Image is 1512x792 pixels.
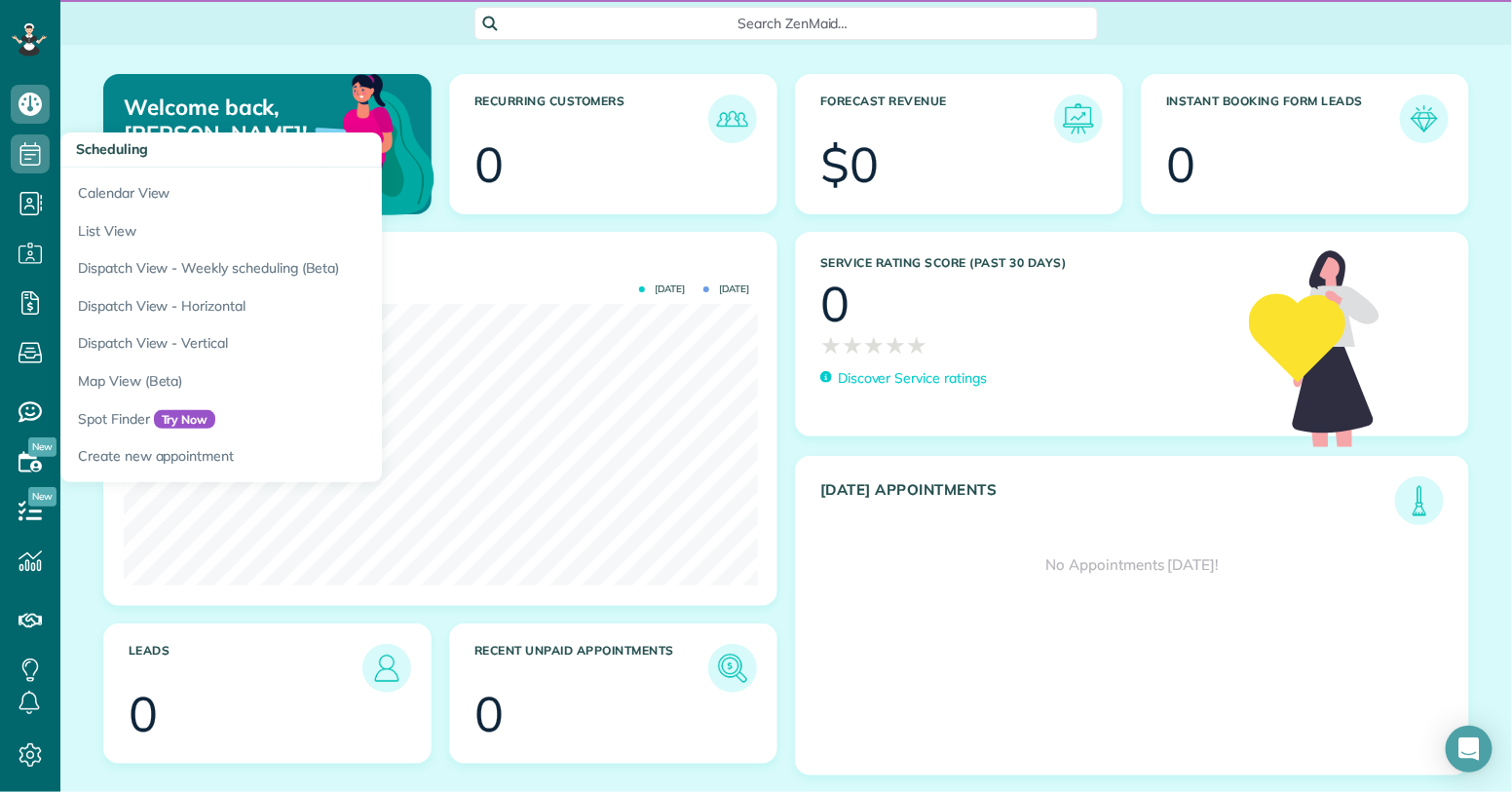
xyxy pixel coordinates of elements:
img: icon_forecast_revenue-8c13a41c7ed35a8dcfafea3cbb826a0462acb37728057bba2d056411b612bbbe.png [1059,99,1098,138]
h3: Recurring Customers [474,94,708,143]
img: icon_todays_appointments-901f7ab196bb0bea1936b74009e4eb5ffbc2d2711fa7634e0d609ed5ef32b18b.png [1400,481,1439,520]
div: Open Intercom Messenger [1446,726,1493,773]
div: No Appointments [DATE]! [796,525,1468,605]
img: icon_leads-1bed01f49abd5b7fead27621c3d59655bb73ed531f8eeb49469d10e621d6b896.png [367,649,406,688]
span: [DATE] [639,284,685,294]
span: Try Now [154,410,216,430]
span: [DATE] [703,284,749,294]
span: ★ [885,328,906,362]
img: icon_form_leads-04211a6a04a5b2264e4ee56bc0799ec3eb69b7e499cbb523a139df1d13a81ae0.png [1405,99,1444,138]
h3: Forecast Revenue [820,94,1054,143]
p: Welcome back, [PERSON_NAME]! [124,94,325,146]
span: New [28,487,57,507]
span: ★ [906,328,927,362]
div: 0 [474,690,504,738]
a: Map View (Beta) [60,362,548,400]
a: Dispatch View - Weekly scheduling (Beta) [60,249,548,287]
span: Scheduling [76,140,148,158]
a: Calendar View [60,168,548,212]
a: Create new appointment [60,437,548,482]
div: $0 [820,140,879,189]
a: Discover Service ratings [820,368,987,389]
a: List View [60,212,548,250]
a: Dispatch View - Horizontal [60,287,548,325]
span: ★ [863,328,885,362]
div: 0 [820,280,850,328]
div: 0 [474,140,504,189]
p: Discover Service ratings [838,368,987,389]
span: ★ [842,328,863,362]
div: 0 [129,690,158,738]
a: Spot FinderTry Now [60,400,548,438]
h3: Actual Revenue this month [129,257,757,275]
span: ★ [820,328,842,362]
span: New [28,437,57,457]
a: Dispatch View - Vertical [60,324,548,362]
div: 0 [1166,140,1195,189]
img: dashboard_welcome-42a62b7d889689a78055ac9021e634bf52bae3f8056760290aed330b23ab8690.png [249,52,438,241]
h3: Instant Booking Form Leads [1166,94,1400,143]
h3: Recent unpaid appointments [474,644,708,693]
h3: Service Rating score (past 30 days) [820,256,1229,270]
h3: Leads [129,644,362,693]
img: icon_unpaid_appointments-47b8ce3997adf2238b356f14209ab4cced10bd1f174958f3ca8f1d0dd7fffeee.png [713,649,752,688]
img: icon_recurring_customers-cf858462ba22bcd05b5a5880d41d6543d210077de5bb9ebc9590e49fd87d84ed.png [713,99,752,138]
h3: [DATE] Appointments [820,481,1395,525]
